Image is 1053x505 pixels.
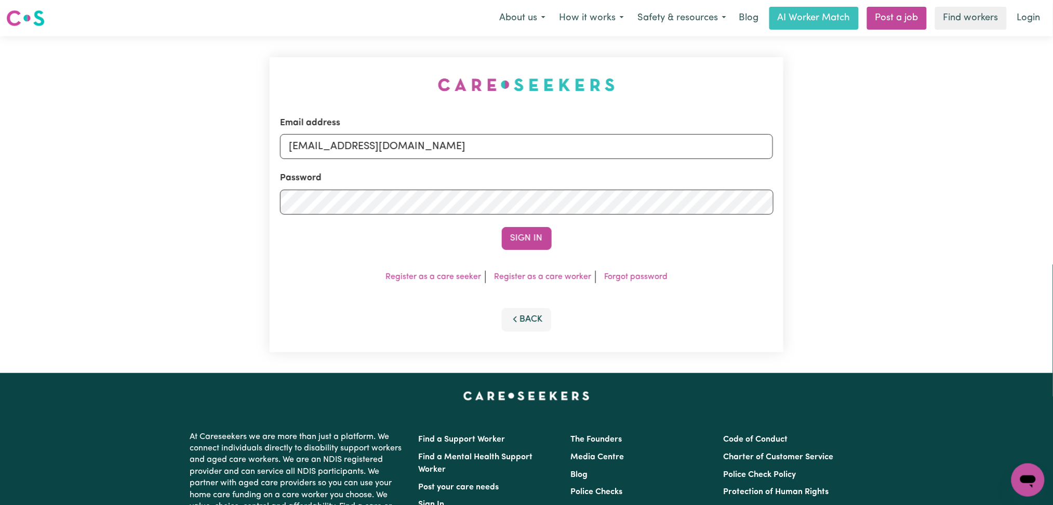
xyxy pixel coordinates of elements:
a: AI Worker Match [769,7,859,30]
img: Careseekers logo [6,9,45,28]
button: Sign In [502,227,552,250]
button: About us [492,7,552,29]
iframe: Button to launch messaging window [1011,463,1045,497]
a: Login [1011,7,1047,30]
a: Police Check Policy [723,471,796,479]
a: Protection of Human Rights [723,488,829,496]
a: Post your care needs [419,483,499,491]
a: Media Centre [571,453,624,461]
a: Post a job [867,7,927,30]
label: Password [280,171,322,185]
a: Careseekers logo [6,6,45,30]
a: Register as a care worker [494,273,591,281]
a: Find a Mental Health Support Worker [419,453,533,474]
button: Back [502,308,552,331]
button: How it works [552,7,631,29]
a: Find workers [935,7,1007,30]
a: Register as a care seeker [385,273,481,281]
a: The Founders [571,435,622,444]
a: Forgot password [604,273,668,281]
a: Charter of Customer Service [723,453,833,461]
a: Blog [571,471,588,479]
a: Blog [733,7,765,30]
a: Police Checks [571,488,623,496]
a: Find a Support Worker [419,435,505,444]
input: Email address [280,134,774,159]
button: Safety & resources [631,7,733,29]
label: Email address [280,116,340,130]
a: Careseekers home page [463,392,590,400]
a: Code of Conduct [723,435,788,444]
